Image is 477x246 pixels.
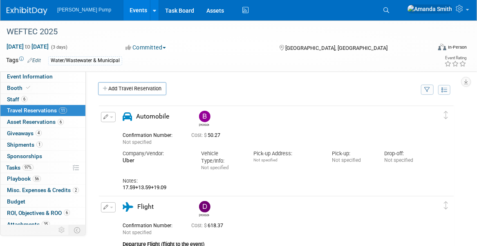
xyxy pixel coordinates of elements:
[253,158,278,162] span: Not specified
[21,96,27,102] span: 6
[7,153,42,159] span: Sponsorships
[42,221,50,227] span: 35
[407,4,452,13] img: Amanda Smith
[448,44,467,50] div: In-Person
[123,157,189,164] div: Uber
[199,212,209,217] div: David Perry
[123,230,152,235] span: Not specified
[0,173,85,184] a: Playbook56
[123,139,152,145] span: Not specified
[0,196,85,207] a: Budget
[332,150,372,157] div: Pick-up:
[197,201,211,217] div: David Perry
[4,25,422,39] div: WEFTEC 2025
[199,122,209,127] div: Bobby Zitzka
[24,43,31,50] span: to
[7,141,43,148] span: Shipments
[0,139,85,150] a: Shipments1
[0,71,85,82] a: Event Information
[123,184,424,191] div: 17.59+13.59+19.09
[123,220,179,229] div: Confirmation Number:
[7,210,70,216] span: ROI, Objectives & ROO
[444,201,448,210] i: Click and drag to move item
[137,203,154,210] span: Flight
[26,85,30,90] i: Booth reservation complete
[50,45,67,50] span: (3 days)
[22,164,34,170] span: 97%
[425,87,430,93] i: Filter by Traveler
[73,187,79,193] span: 2
[6,164,34,171] span: Tasks
[98,82,166,95] a: Add Travel Reservation
[444,111,448,119] i: Click and drag to move item
[123,177,424,185] div: Notes:
[123,150,189,157] div: Company/Vendor:
[384,150,424,157] div: Drop-off:
[7,119,64,125] span: Asset Reservations
[136,113,169,120] span: Automobile
[0,116,85,127] a: Asset Reservations6
[6,43,49,50] span: [DATE] [DATE]
[191,132,208,138] span: Cost: $
[7,187,79,193] span: Misc. Expenses & Credits
[123,202,133,212] i: Flight
[33,176,41,182] span: 56
[0,185,85,196] a: Misc. Expenses & Credits2
[48,56,122,65] div: Water/Wastewater & Municipal
[7,221,50,228] span: Attachments
[58,119,64,125] span: 6
[201,165,228,170] span: Not specified
[395,42,467,55] div: Event Format
[199,111,211,122] img: Bobby Zitzka
[253,150,320,157] div: Pick-up Address:
[438,44,446,50] img: Format-Inperson.png
[0,94,85,105] a: Staff6
[0,128,85,139] a: Giveaways4
[0,162,85,173] a: Tasks97%
[199,201,211,212] img: David Perry
[7,198,25,205] span: Budget
[0,208,85,219] a: ROI, Objectives & ROO6
[7,175,41,182] span: Playbook
[36,141,43,148] span: 1
[197,111,211,127] div: Bobby Zitzka
[123,112,132,121] i: Automobile
[59,107,67,114] span: 11
[201,150,241,165] div: Vehicle Type/Info:
[7,96,27,103] span: Staff
[27,58,41,63] a: Edit
[6,56,41,65] td: Tags
[191,223,226,228] span: 618.37
[7,107,67,114] span: Travel Reservations
[69,225,86,235] td: Toggle Event Tabs
[444,56,466,60] div: Event Rating
[191,132,224,138] span: 50.27
[0,151,85,162] a: Sponsorships
[384,157,424,163] div: Not specified
[7,7,47,15] img: ExhibitDay
[0,219,85,230] a: Attachments35
[285,45,387,51] span: [GEOGRAPHIC_DATA], [GEOGRAPHIC_DATA]
[0,83,85,94] a: Booth
[55,225,69,235] td: Personalize Event Tab Strip
[123,43,169,51] button: Committed
[36,130,42,136] span: 4
[123,130,179,139] div: Confirmation Number:
[7,130,42,136] span: Giveaways
[7,73,53,80] span: Event Information
[7,85,32,91] span: Booth
[332,157,372,163] div: Not specified
[0,105,85,116] a: Travel Reservations11
[191,223,208,228] span: Cost: $
[57,7,111,13] span: [PERSON_NAME] Pump
[64,210,70,216] span: 6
